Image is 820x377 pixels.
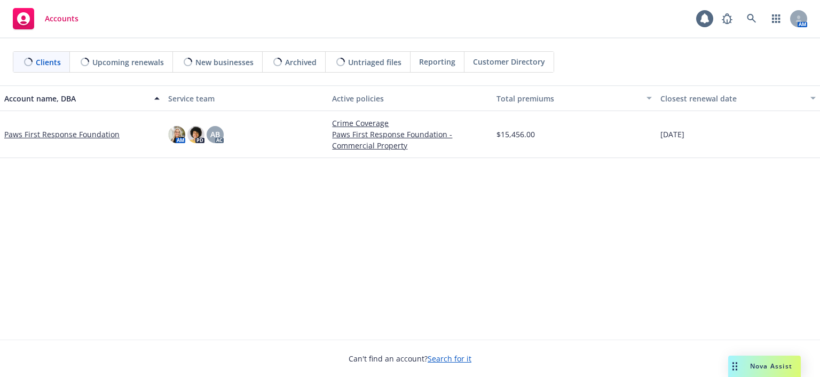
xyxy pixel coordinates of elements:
[741,8,762,29] a: Search
[349,353,471,364] span: Can't find an account?
[492,85,656,111] button: Total premiums
[750,362,792,371] span: Nova Assist
[496,93,640,104] div: Total premiums
[332,93,487,104] div: Active policies
[428,354,471,364] a: Search for it
[328,85,492,111] button: Active policies
[728,356,742,377] div: Drag to move
[660,129,684,140] span: [DATE]
[4,129,120,140] a: Paws First Response Foundation
[168,93,324,104] div: Service team
[728,356,801,377] button: Nova Assist
[332,129,487,151] a: Paws First Response Foundation - Commercial Property
[195,57,254,68] span: New businesses
[187,126,204,143] img: photo
[168,126,185,143] img: photo
[285,57,317,68] span: Archived
[45,14,78,23] span: Accounts
[656,85,820,111] button: Closest renewal date
[419,56,455,67] span: Reporting
[496,129,535,140] span: $15,456.00
[473,56,545,67] span: Customer Directory
[92,57,164,68] span: Upcoming renewals
[36,57,61,68] span: Clients
[9,4,83,34] a: Accounts
[4,93,148,104] div: Account name, DBA
[348,57,401,68] span: Untriaged files
[660,93,804,104] div: Closest renewal date
[716,8,738,29] a: Report a Bug
[164,85,328,111] button: Service team
[766,8,787,29] a: Switch app
[332,117,487,129] a: Crime Coverage
[210,129,220,140] span: AB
